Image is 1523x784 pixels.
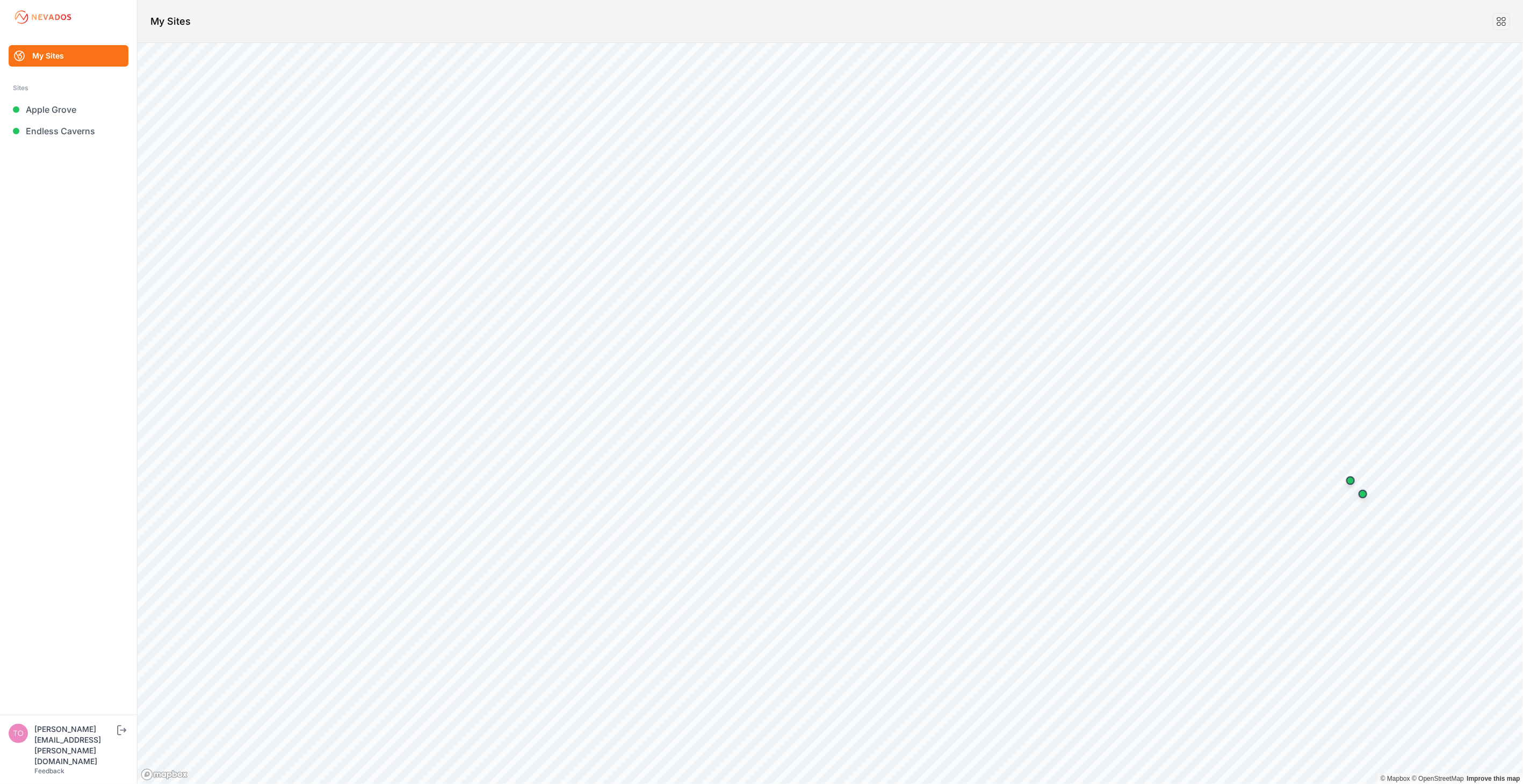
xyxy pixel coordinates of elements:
a: Apple Grove [9,99,128,120]
div: Sites [13,82,124,95]
h1: My Sites [150,14,191,29]
a: Endless Caverns [9,120,128,142]
a: Mapbox [1381,775,1410,782]
a: Map feedback [1467,775,1520,782]
a: Feedback [34,767,64,775]
div: Map marker [1352,483,1374,505]
div: Map marker [1340,470,1361,491]
img: tomasz.barcz@energix-group.com [9,724,28,743]
a: OpenStreetMap [1412,775,1464,782]
a: Mapbox logo [141,768,188,781]
a: My Sites [9,45,128,67]
img: Nevados [13,9,73,26]
div: [PERSON_NAME][EMAIL_ADDRESS][PERSON_NAME][DOMAIN_NAME] [34,724,115,767]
